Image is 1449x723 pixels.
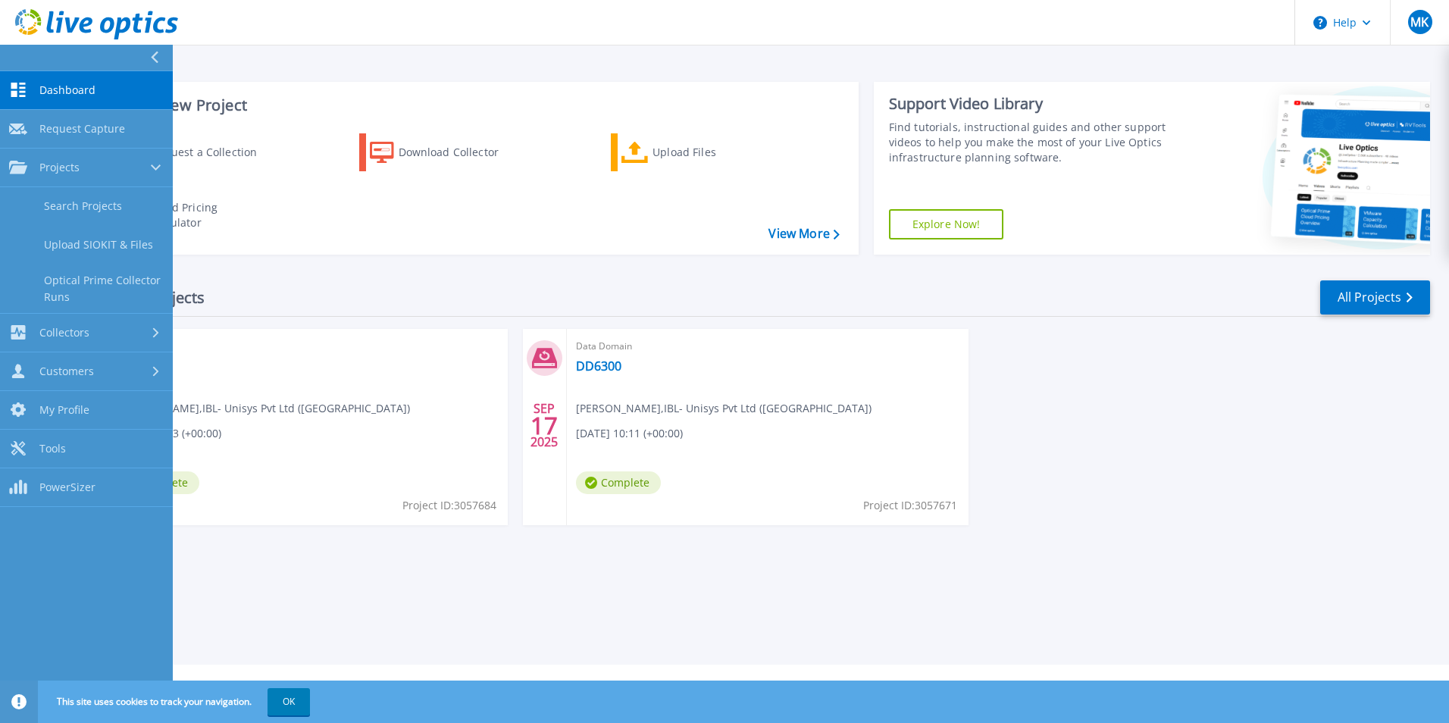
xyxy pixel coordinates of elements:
span: Unity [114,338,499,355]
span: Tools [39,442,66,455]
a: DD6300 [576,358,621,374]
a: Request a Collection [108,133,277,171]
span: PowerSizer [39,480,95,494]
h3: Start a New Project [108,97,839,114]
span: MK [1410,16,1429,28]
div: Upload Files [653,137,774,167]
a: Upload Files [611,133,780,171]
span: Project ID: 3057684 [402,497,496,514]
a: Cloud Pricing Calculator [108,196,277,234]
div: SEP 2025 [530,398,559,453]
span: Customers [39,365,94,378]
div: Find tutorials, instructional guides and other support videos to help you make the most of your L... [889,120,1172,165]
div: Support Video Library [889,94,1172,114]
a: Explore Now! [889,209,1004,239]
span: Complete [576,471,661,494]
span: My Profile [39,403,89,417]
span: Project ID: 3057671 [863,497,957,514]
span: Collectors [39,326,89,340]
a: All Projects [1320,280,1430,315]
span: Dashboard [39,83,95,97]
div: Request a Collection [151,137,272,167]
span: Request Capture [39,122,125,136]
div: Cloud Pricing Calculator [149,200,270,230]
span: Data Domain [576,338,960,355]
span: [PERSON_NAME] , IBL- Unisys Pvt Ltd ([GEOGRAPHIC_DATA]) [114,400,410,417]
a: View More [768,227,839,241]
button: OK [268,688,310,715]
span: [PERSON_NAME] , IBL- Unisys Pvt Ltd ([GEOGRAPHIC_DATA]) [576,400,872,417]
span: Projects [39,161,80,174]
div: Download Collector [399,137,520,167]
span: This site uses cookies to track your navigation. [42,688,310,715]
span: [DATE] 10:11 (+00:00) [576,425,683,442]
a: Download Collector [359,133,528,171]
span: 17 [530,419,558,432]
